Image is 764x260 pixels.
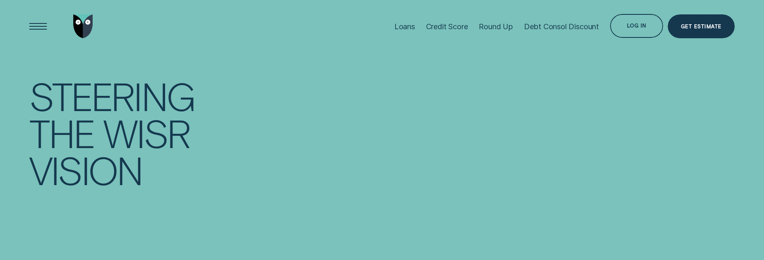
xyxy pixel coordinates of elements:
div: Credit Score [426,22,468,31]
img: Wisr [73,14,93,38]
div: Round Up [479,22,513,31]
div: Loans [394,22,415,31]
h4: Steering the Wisr vision [29,77,275,188]
button: Log in [610,14,663,38]
div: Debt Consol Discount [524,22,599,31]
button: Open Menu [26,14,50,38]
a: Get Estimate [668,14,735,38]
